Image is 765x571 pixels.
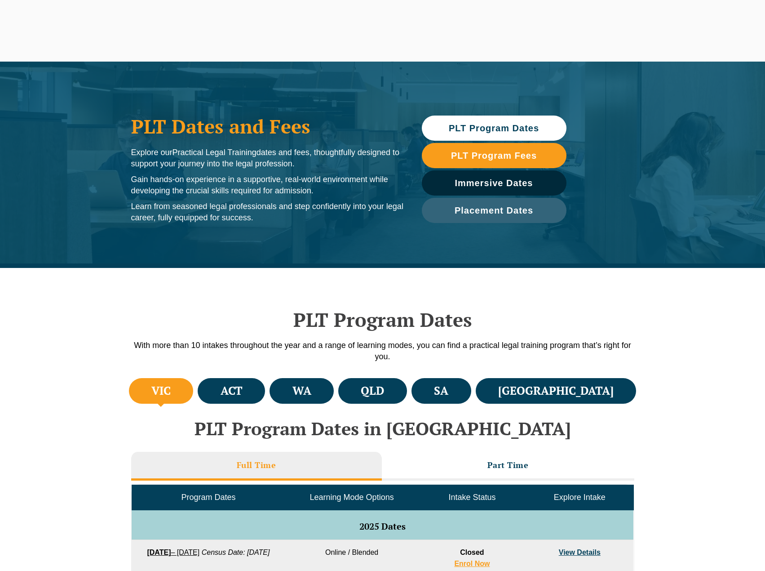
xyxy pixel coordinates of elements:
[434,384,448,398] h4: SA
[151,384,171,398] h4: VIC
[131,174,404,196] p: Gain hands-on experience in a supportive, real-world environment while developing the crucial ski...
[127,308,639,331] h2: PLT Program Dates
[147,549,199,556] a: [DATE]– [DATE]
[454,560,490,567] a: Enrol Now
[554,493,606,502] span: Explore Intake
[202,549,270,556] em: Census Date: [DATE]
[449,124,539,133] span: PLT Program Dates
[292,384,311,398] h4: WA
[131,147,404,170] p: Explore our dates and fees, thoughtfully designed to support your journey into the legal profession.
[147,549,171,556] strong: [DATE]
[422,170,566,196] a: Immersive Dates
[127,419,639,438] h2: PLT Program Dates in [GEOGRAPHIC_DATA]
[487,460,529,470] h3: Part Time
[455,178,533,187] span: Immersive Dates
[422,143,566,168] a: PLT Program Fees
[172,148,256,157] span: Practical Legal Training
[498,384,614,398] h4: [GEOGRAPHIC_DATA]
[422,198,566,223] a: Placement Dates
[127,340,639,362] p: With more than 10 intakes throughout the year and a range of learning modes, you can find a pract...
[221,384,243,398] h4: ACT
[448,493,495,502] span: Intake Status
[559,549,601,556] a: View Details
[451,151,537,160] span: PLT Program Fees
[131,201,404,223] p: Learn from seasoned legal professionals and step confidently into your legal career, fully equipp...
[422,116,566,141] a: PLT Program Dates
[359,520,406,532] span: 2025 Dates
[237,460,276,470] h3: Full Time
[181,493,235,502] span: Program Dates
[310,493,394,502] span: Learning Mode Options
[460,549,484,556] span: Closed
[361,384,384,398] h4: QLD
[131,115,404,138] h1: PLT Dates and Fees
[455,206,533,215] span: Placement Dates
